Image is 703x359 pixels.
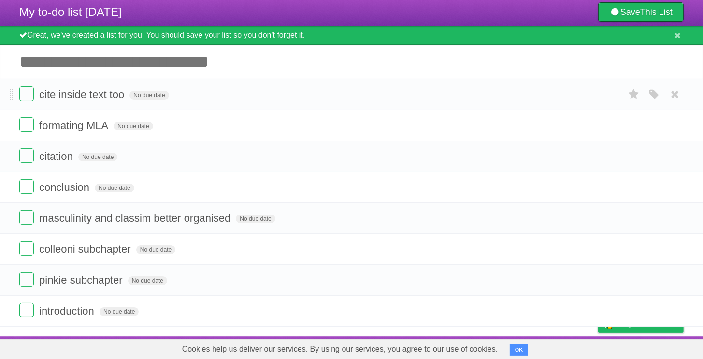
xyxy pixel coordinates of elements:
label: Done [19,179,34,194]
label: Done [19,241,34,256]
span: No due date [114,122,153,130]
span: No due date [136,245,175,254]
span: No due date [100,307,139,316]
span: No due date [78,153,117,161]
b: This List [640,7,673,17]
span: My to-do list [DATE] [19,5,122,18]
label: Done [19,117,34,132]
a: SaveThis List [598,2,684,22]
span: No due date [236,215,275,223]
span: cite inside text too [39,88,127,101]
label: Done [19,86,34,101]
span: citation [39,150,75,162]
button: OK [510,344,529,356]
span: colleoni subchapter [39,243,133,255]
label: Done [19,303,34,317]
a: Privacy [586,339,611,357]
a: Developers [502,339,541,357]
span: No due date [129,91,169,100]
a: Suggest a feature [623,339,684,357]
span: conclusion [39,181,92,193]
span: Buy me a coffee [618,316,679,332]
span: No due date [128,276,167,285]
span: introduction [39,305,97,317]
span: masculinity and classim better organised [39,212,233,224]
label: Done [19,210,34,225]
a: About [470,339,490,357]
label: Star task [625,86,643,102]
span: formating MLA [39,119,111,131]
span: Cookies help us deliver our services. By using our services, you agree to our use of cookies. [172,340,508,359]
span: No due date [95,184,134,192]
a: Terms [553,339,574,357]
span: pinkie subchapter [39,274,125,286]
label: Done [19,148,34,163]
label: Done [19,272,34,287]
